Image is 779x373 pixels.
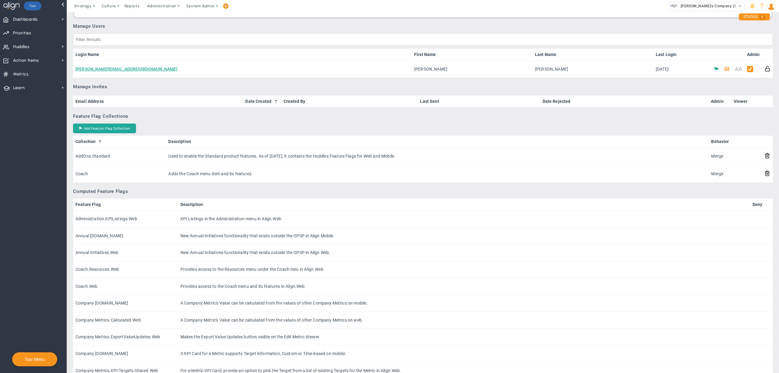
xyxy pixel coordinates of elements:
td: Company Metrics.ExportValueUpdates.Web [73,329,178,345]
a: Admin [747,52,760,57]
button: Reset Password [765,65,770,72]
span: Administration [147,4,176,8]
span: Huddles [13,40,30,53]
h3: Manage Invites [73,84,773,89]
td: Company [DOMAIN_NAME] [73,295,178,312]
td: A Company Metric's Value can be calculated from the values of other Company Metrics on mobile. [178,295,750,312]
a: Date Created [245,99,278,104]
img: 48978.Person.photo [767,2,775,10]
a: Description [168,139,706,144]
a: Last Sent [420,99,537,104]
td: Coach.Web [73,278,178,295]
td: Merge [709,165,762,183]
td: A Company Metric's Value can be calculated from the values of other Company Metrics on web. [178,312,750,329]
img: 33318.Company.photo [670,2,678,10]
input: Filter Results [73,33,773,46]
button: Tour Menu [23,357,47,362]
span: select [735,2,744,11]
a: First Name [414,52,530,57]
td: Annual [DOMAIN_NAME] [73,228,178,244]
td: Coach [73,165,166,183]
td: AddOns.Standard [73,148,166,165]
td: [DATE] [653,61,687,78]
a: [PERSON_NAME][EMAIL_ADDRESS][DOMAIN_NAME] [75,67,177,71]
td: [PERSON_NAME] [412,61,533,78]
a: Viewer [734,99,759,104]
span: System Admin [186,4,215,8]
th: Deny [750,199,773,211]
th: Feature Flag [73,199,178,211]
td: Annual Initiatives.Web [73,244,178,261]
button: GI [724,66,729,72]
button: AA [735,66,742,72]
td: New Annual Initiatives functionality that exists outside the OPSP in Align Mobile. [178,228,750,244]
td: Administration.KPIListings.Web [73,211,178,227]
td: Provides access to the Coach menu and its features in Align.Web. [178,278,750,295]
span: [PERSON_NAME]'s Company (Sandbox) [678,2,751,10]
span: Dashboards [13,13,38,26]
td: Provides access to the Resources menu under the Coach meu in Align.Web [178,261,750,278]
td: Adds the Coach menu item and its features. [166,165,709,183]
th: Description [178,199,750,211]
td: A KPI Card for a Metric supports Target information, Custom or Time-based on mobile. [178,345,750,362]
td: Makes the Export Value Updates button visible on the Edit Metric drawer. [178,329,750,345]
td: Used to enable the Standard product features. As of [DATE], it contains the Huddles Feature Flags... [166,148,709,165]
button: Add Feature Flag Collection [73,124,136,133]
a: Admin [711,99,729,104]
td: KPI Listings in the Administration menu in Align.Web. [178,211,750,227]
h3: Manage Users [73,23,773,29]
h3: Computed Feature Flags [73,189,773,194]
td: [PERSON_NAME] [533,61,653,78]
span: Culture [102,4,116,8]
button: Make this user a coach [714,65,719,72]
td: Coach.Resources.Web [73,261,178,278]
a: Last Login [656,52,684,57]
span: Action Items [13,54,39,67]
span: Strategy [74,4,92,8]
a: Date Rejected [543,99,706,104]
a: Collection [75,139,163,144]
a: Email Address [75,99,240,104]
a: Last Name [535,52,651,57]
span: Metrics [13,68,29,81]
td: Company [DOMAIN_NAME] [73,345,178,362]
h3: Feature Flag Collections [73,113,773,119]
a: Login Name [75,52,409,57]
td: Company Metrics.Calculated.Web [73,312,178,329]
span: Priorities [13,27,31,40]
a: Created By [284,99,415,104]
a: Behavior [711,139,759,144]
td: New Annual Initiatives functionality that exists outside the OPSP in Align Web. [178,244,750,261]
span: 1 [759,14,765,20]
button: Remove Collection [764,170,770,176]
button: Remove Collection [764,152,770,159]
span: Learn [13,82,25,94]
td: Merge [709,148,762,165]
div: STUCKS [739,13,770,20]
